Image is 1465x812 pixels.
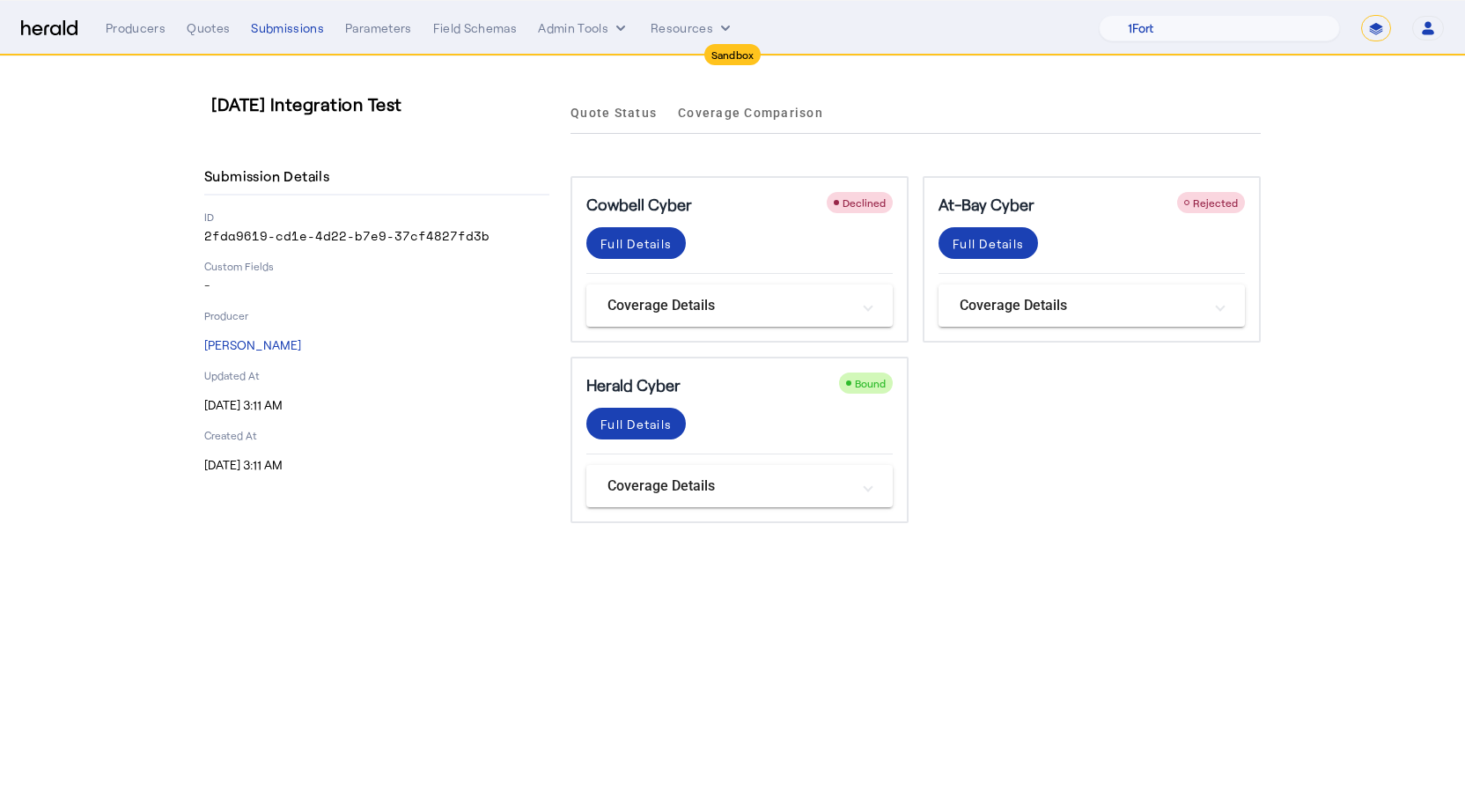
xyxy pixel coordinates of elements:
button: Resources dropdown menu [651,19,734,37]
button: Full Details [586,408,686,439]
a: Quote Status [571,92,657,134]
h5: Herald Cyber [586,373,681,397]
mat-panel-title: Coverage Details [607,295,850,316]
span: Bound [855,377,886,389]
div: Field Schemas [433,19,518,37]
div: Full Details [953,234,1024,253]
div: Parameters [345,19,412,37]
p: [DATE] 3:11 AM [204,396,549,414]
p: [PERSON_NAME] [204,336,549,354]
img: Herald Logo [21,20,77,37]
h5: Cowbell Cyber [586,192,692,217]
span: Declined [843,196,886,209]
button: Full Details [586,227,686,259]
mat-panel-title: Coverage Details [607,476,850,497]
p: - [204,277,549,294]
div: Producers [106,19,166,37]
mat-expansion-panel-header: Coverage Details [939,284,1245,327]
p: Custom Fields [204,259,549,273]
span: Coverage Comparison [678,107,823,119]
mat-expansion-panel-header: Coverage Details [586,284,893,327]
a: Coverage Comparison [678,92,823,134]
div: Full Details [600,234,672,253]
h5: At-Bay Cyber [939,192,1034,217]
span: Quote Status [571,107,657,119]
p: Producer [204,308,549,322]
span: Rejected [1193,196,1238,209]
div: Sandbox [704,44,762,65]
p: ID [204,210,549,224]
div: Quotes [187,19,230,37]
p: Updated At [204,368,549,382]
button: Full Details [939,227,1038,259]
h3: [DATE] Integration Test [211,92,556,116]
div: Submissions [251,19,324,37]
mat-panel-title: Coverage Details [960,295,1203,316]
button: internal dropdown menu [538,19,629,37]
mat-expansion-panel-header: Coverage Details [586,465,893,507]
p: 2fda9619-cd1e-4d22-b7e9-37cf4827fd3b [204,227,549,245]
p: Created At [204,428,549,442]
div: Full Details [600,415,672,433]
p: [DATE] 3:11 AM [204,456,549,474]
h4: Submission Details [204,166,336,187]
